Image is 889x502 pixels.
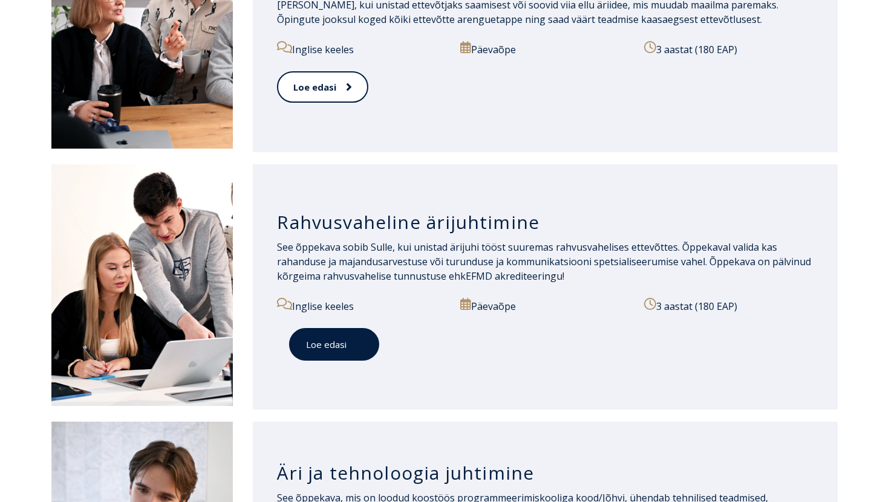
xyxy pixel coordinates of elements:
[277,211,813,234] h3: Rahvusvaheline ärijuhtimine
[460,41,630,57] p: Päevaõpe
[466,269,562,283] a: EFMD akrediteeringu
[277,71,368,103] a: Loe edasi
[460,298,630,314] p: Päevaõpe
[289,328,379,361] a: Loe edasi
[51,164,233,406] img: Rahvusvaheline ärijuhtimine
[277,41,446,57] p: Inglise keeles
[644,298,813,314] p: 3 aastat (180 EAP)
[277,240,811,283] span: See õppekava sobib Sulle, kui unistad ärijuhi tööst suuremas rahvusvahelises ettevõttes. Õppekava...
[277,298,446,314] p: Inglise keeles
[277,462,813,484] h3: Äri ja tehnoloogia juhtimine
[644,41,801,57] p: 3 aastat (180 EAP)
